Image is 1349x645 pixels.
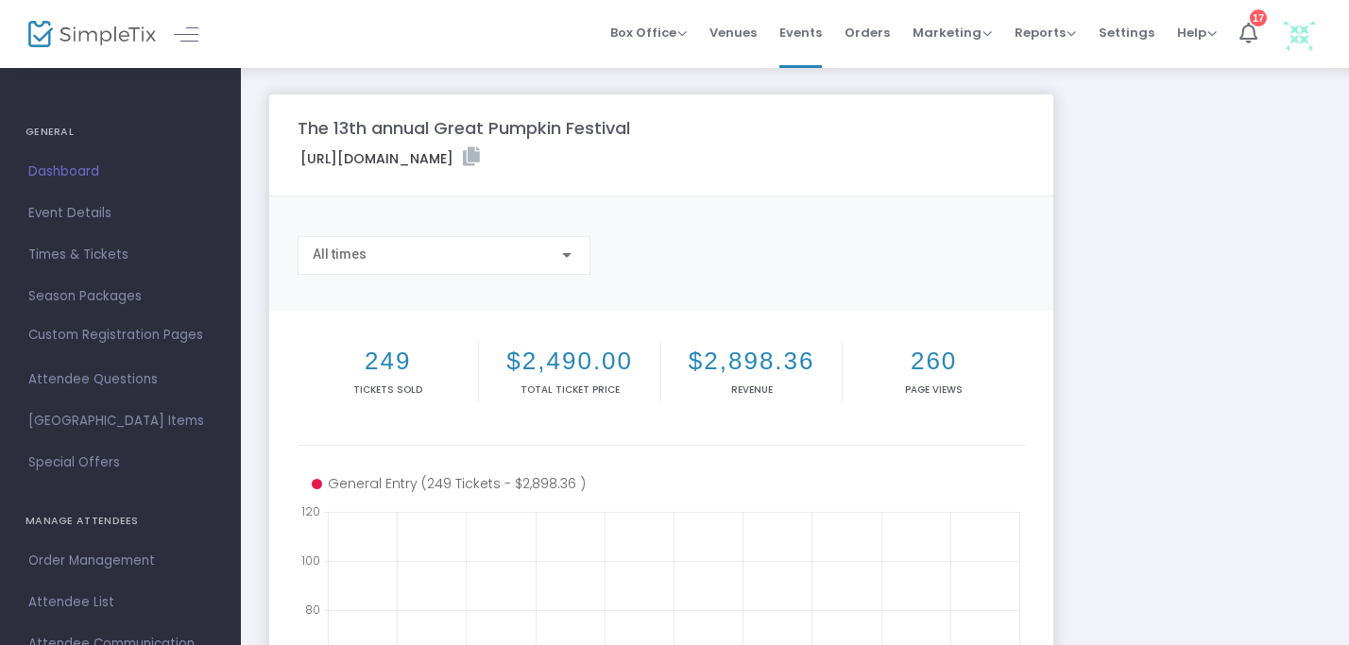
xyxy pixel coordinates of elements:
span: Events [779,8,822,57]
h2: $2,490.00 [483,347,656,376]
span: Settings [1099,8,1154,57]
p: Total Ticket Price [483,382,656,397]
span: Order Management [28,549,213,573]
span: Special Offers [28,450,213,475]
h4: MANAGE ATTENDEES [26,502,215,540]
h2: $2,898.36 [665,347,838,376]
span: Venues [709,8,757,57]
m-panel-title: The 13th annual Great Pumpkin Festival [298,115,630,141]
span: Attendee List [28,590,213,615]
h4: GENERAL [26,113,215,151]
span: Attendee Questions [28,367,213,392]
span: Reports [1015,24,1076,42]
text: 100 [301,552,320,569]
label: [URL][DOMAIN_NAME] [300,147,480,169]
span: Help [1177,24,1217,42]
p: Revenue [665,382,838,397]
span: Season Packages [28,284,213,309]
span: Orders [845,8,890,57]
p: Page Views [846,382,1020,397]
span: Custom Registration Pages [28,326,203,345]
span: Dashboard [28,160,213,184]
span: All times [313,246,367,262]
span: [GEOGRAPHIC_DATA] Items [28,409,213,433]
h2: 249 [301,347,474,376]
text: 80 [305,602,320,618]
span: Times & Tickets [28,243,213,267]
p: Tickets sold [301,382,474,397]
span: Box Office [610,24,687,42]
span: Marketing [913,24,992,42]
span: Event Details [28,201,213,226]
text: 120 [301,503,320,519]
div: 17 [1250,9,1267,26]
h2: 260 [846,347,1020,376]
